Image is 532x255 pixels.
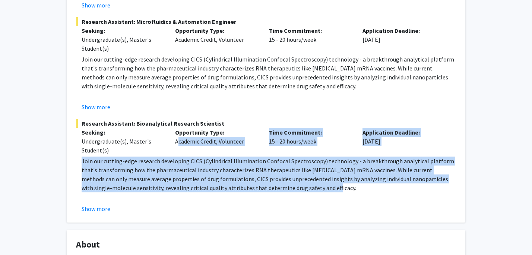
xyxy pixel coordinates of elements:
h4: About [76,239,456,250]
iframe: Chat [6,221,32,249]
button: Show more [82,1,110,10]
div: 15 - 20 hours/week [263,128,357,155]
p: Time Commitment: [269,26,351,35]
p: Join our cutting-edge research developing CICS (Cylindrical Illumination Confocal Spectroscopy) t... [82,55,456,91]
button: Show more [82,103,110,111]
p: Opportunity Type: [175,128,257,137]
p: Seeking: [82,128,164,137]
p: Application Deadline: [362,26,445,35]
div: Academic Credit, Volunteer [170,26,263,53]
div: Undergraduate(s), Master's Student(s) [82,137,164,155]
div: 15 - 20 hours/week [263,26,357,53]
span: Research Assistant: Bioanalytical Research Scientist [76,119,456,128]
p: Application Deadline: [362,128,445,137]
div: [DATE] [357,128,450,155]
div: Academic Credit, Volunteer [170,128,263,155]
div: [DATE] [357,26,450,53]
p: Opportunity Type: [175,26,257,35]
span: Research Assistant: Microfluidics & Automation Engineer [76,17,456,26]
div: Undergraduate(s), Master's Student(s) [82,35,164,53]
p: Time Commitment: [269,128,351,137]
p: Join our cutting-edge research developing CICS (Cylindrical Illumination Confocal Spectroscopy) t... [82,157,456,192]
button: Show more [82,204,110,213]
p: Seeking: [82,26,164,35]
